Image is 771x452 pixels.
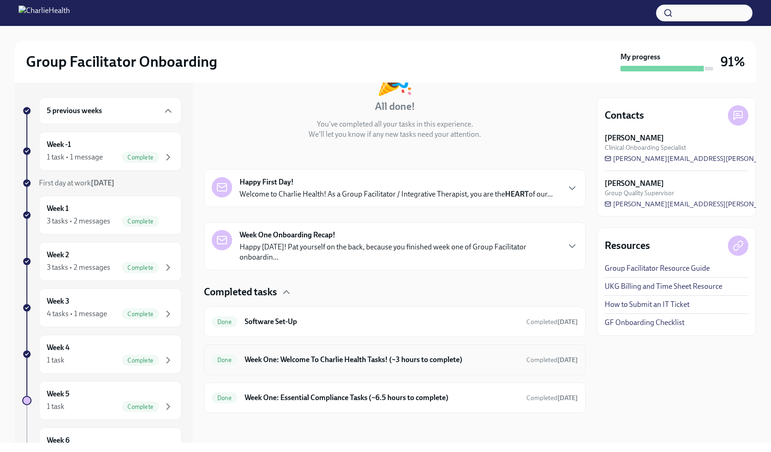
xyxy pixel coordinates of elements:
[212,318,237,325] span: Done
[605,263,710,274] a: Group Facilitator Resource Guide
[19,6,70,20] img: CharlieHealth
[557,394,578,402] strong: [DATE]
[22,132,182,171] a: Week -11 task • 1 messageComplete
[557,356,578,364] strong: [DATE]
[245,317,519,327] h6: Software Set-Up
[47,204,69,214] h6: Week 1
[317,119,473,129] p: You've completed all your tasks in this experience.
[47,343,70,353] h6: Week 4
[47,309,107,319] div: 4 tasks • 1 message
[47,140,71,150] h6: Week -1
[375,100,415,114] h4: All done!
[212,357,237,363] span: Done
[309,129,481,140] p: We'll let you know if any new tasks need your attention.
[605,239,650,253] h4: Resources
[22,196,182,235] a: Week 13 tasks • 2 messagesComplete
[22,288,182,327] a: Week 34 tasks • 1 messageComplete
[605,178,664,189] strong: [PERSON_NAME]
[47,296,70,306] h6: Week 3
[720,53,745,70] h3: 91%
[47,152,103,162] div: 1 task • 1 message
[47,262,110,273] div: 3 tasks • 2 messages
[204,285,277,299] h4: Completed tasks
[122,311,159,318] span: Complete
[47,435,70,446] h6: Week 6
[47,355,64,365] div: 1 task
[39,97,182,124] div: 5 previous weeks
[91,178,114,187] strong: [DATE]
[122,264,159,271] span: Complete
[22,242,182,281] a: Week 23 tasks • 2 messagesComplete
[122,218,159,225] span: Complete
[26,52,217,71] h2: Group Facilitator Onboarding
[526,394,578,402] span: September 7th, 2025 15:10
[212,314,578,329] a: DoneSoftware Set-UpCompleted[DATE]
[526,356,578,364] span: Completed
[122,154,159,161] span: Complete
[240,177,294,187] strong: Happy First Day!
[526,318,578,326] span: August 24th, 2025 21:25
[212,390,578,405] a: DoneWeek One: Essential Compliance Tasks (~6.5 hours to complete)Completed[DATE]
[505,190,529,198] strong: HEART
[122,357,159,364] span: Complete
[376,64,414,94] div: 🎉
[620,52,660,62] strong: My progress
[47,389,70,399] h6: Week 5
[47,216,110,226] div: 3 tasks • 2 messages
[39,178,114,187] span: First day at work
[22,178,182,188] a: First day at work[DATE]
[22,335,182,374] a: Week 41 taskComplete
[47,401,64,412] div: 1 task
[47,106,102,116] h6: 5 previous weeks
[212,395,237,401] span: Done
[526,356,578,364] span: August 24th, 2025 21:28
[245,393,519,403] h6: Week One: Essential Compliance Tasks (~6.5 hours to complete)
[605,108,644,122] h4: Contacts
[526,318,578,326] span: Completed
[212,352,578,367] a: DoneWeek One: Welcome To Charlie Health Tasks! (~3 hours to complete)Completed[DATE]
[240,230,335,240] strong: Week One Onboarding Recap!
[122,403,159,410] span: Complete
[245,355,519,365] h6: Week One: Welcome To Charlie Health Tasks! (~3 hours to complete)
[605,318,684,328] a: GF Onboarding Checklist
[47,250,69,260] h6: Week 2
[605,133,664,143] strong: [PERSON_NAME]
[605,189,674,197] span: Group Quality Supervisor
[22,381,182,420] a: Week 51 taskComplete
[526,394,578,402] span: Completed
[557,318,578,326] strong: [DATE]
[605,299,689,310] a: How to Submit an IT Ticket
[204,285,586,299] div: Completed tasks
[240,242,559,262] p: Happy [DATE]! Pat yourself on the back, because you finished week one of Group Facilitator onboar...
[605,143,686,152] span: Clinical Onboarding Specialist
[240,189,553,199] p: Welcome to Charlie Health! As a Group Facilitator / Integrative Therapist, you are the of our...
[605,281,722,292] a: UKG Billing and Time Sheet Resource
